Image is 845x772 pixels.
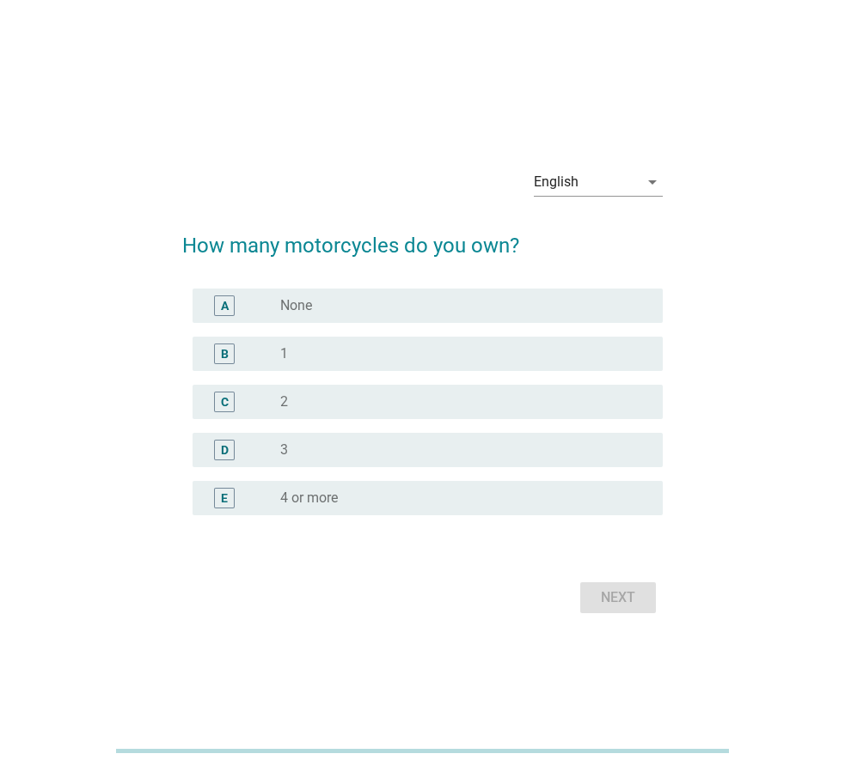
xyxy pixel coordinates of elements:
[182,213,663,261] h2: How many motorcycles do you own?
[534,174,579,190] div: English
[280,441,288,459] label: 3
[221,344,229,362] div: B
[221,296,229,314] div: A
[280,393,288,410] label: 2
[221,392,229,410] div: C
[221,489,228,507] div: E
[280,345,288,362] label: 1
[221,441,229,459] div: D
[642,172,663,192] i: arrow_drop_down
[280,297,312,314] label: None
[280,489,338,507] label: 4 or more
